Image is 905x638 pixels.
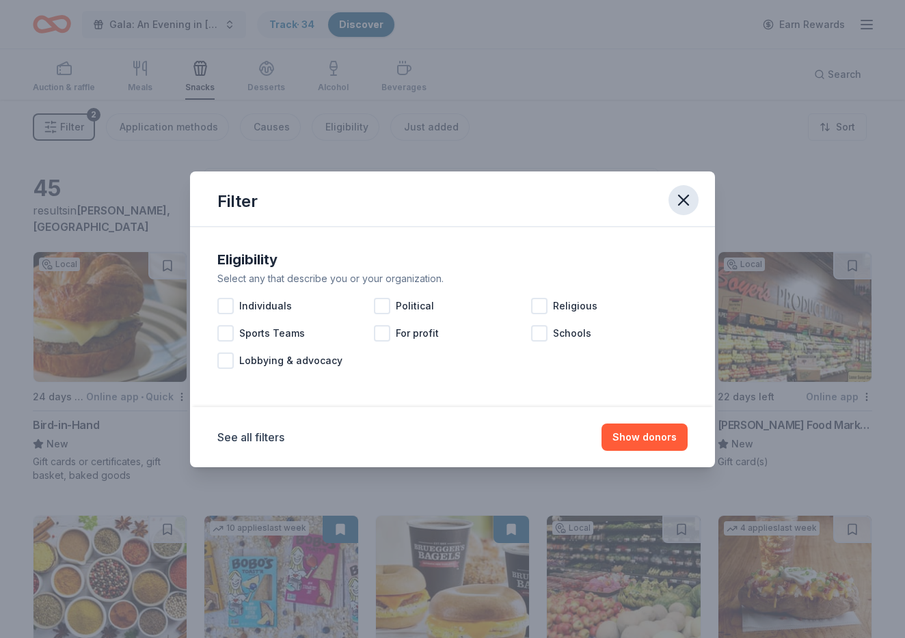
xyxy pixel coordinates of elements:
span: For profit [396,325,439,342]
div: Eligibility [217,249,688,271]
span: Individuals [239,298,292,314]
span: Lobbying & advocacy [239,352,342,369]
button: Show donors [602,424,688,451]
span: Sports Teams [239,325,305,342]
span: Religious [553,298,597,314]
button: See all filters [217,429,284,445]
div: Select any that describe you or your organization. [217,271,688,287]
span: Schools [553,325,591,342]
span: Political [396,298,434,314]
div: Filter [217,191,258,212]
